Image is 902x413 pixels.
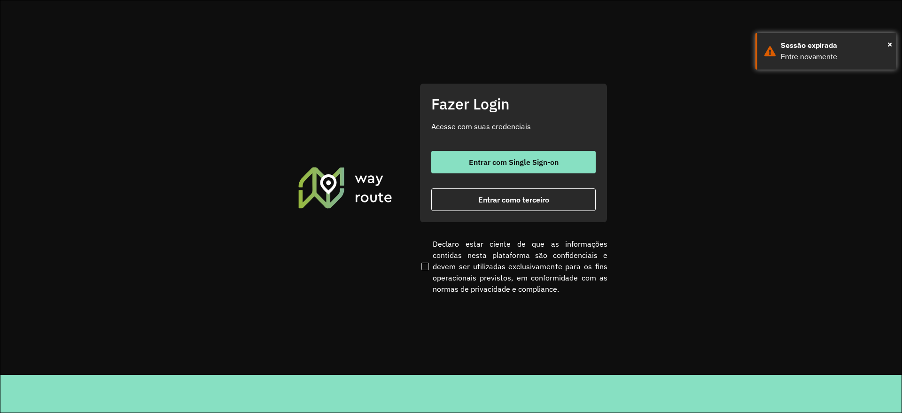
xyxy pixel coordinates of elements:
button: Close [887,37,892,51]
div: Sessão expirada [781,40,889,51]
span: × [887,37,892,51]
h2: Fazer Login [431,95,596,113]
div: Entre novamente [781,51,889,62]
img: Roteirizador AmbevTech [297,166,394,209]
button: button [431,188,596,211]
button: button [431,151,596,173]
label: Declaro estar ciente de que as informações contidas nesta plataforma são confidenciais e devem se... [420,238,607,295]
span: Entrar com Single Sign-on [469,158,559,166]
p: Acesse com suas credenciais [431,121,596,132]
span: Entrar como terceiro [478,196,549,203]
